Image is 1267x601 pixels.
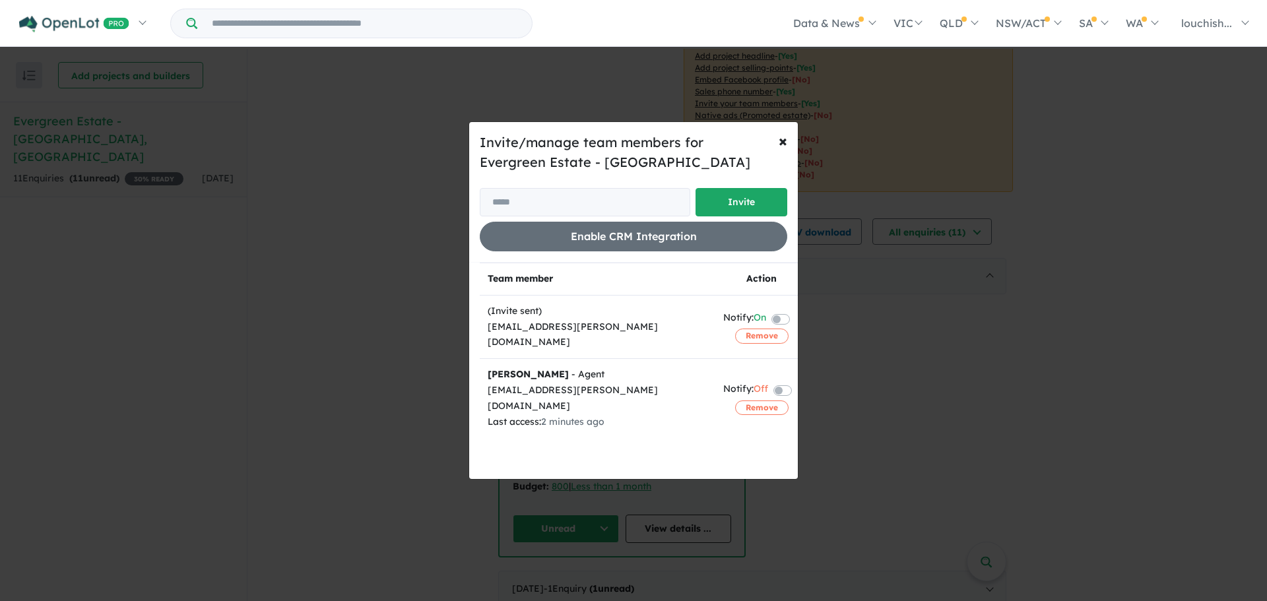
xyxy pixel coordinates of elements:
h5: Invite/manage team members for Evergreen Estate - [GEOGRAPHIC_DATA] [480,133,787,172]
th: Team member [480,263,715,296]
div: Notify: [723,310,766,328]
span: Off [754,381,768,399]
button: Enable CRM Integration [480,222,787,251]
div: (Invite sent) [488,303,707,319]
button: Remove [735,400,789,415]
div: - Agent [488,367,707,383]
div: Notify: [723,381,768,399]
img: Openlot PRO Logo White [19,16,129,32]
span: 2 minutes ago [541,416,604,427]
div: [EMAIL_ADDRESS][PERSON_NAME][DOMAIN_NAME] [488,383,707,414]
strong: [PERSON_NAME] [488,368,569,380]
span: louchish... [1181,16,1232,30]
input: Try estate name, suburb, builder or developer [200,9,529,38]
button: Remove [735,329,789,343]
div: Last access: [488,414,707,430]
button: Invite [696,188,787,216]
th: Action [715,263,808,296]
div: [EMAIL_ADDRESS][PERSON_NAME][DOMAIN_NAME] [488,319,707,351]
span: On [754,310,766,328]
span: × [779,131,787,150]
